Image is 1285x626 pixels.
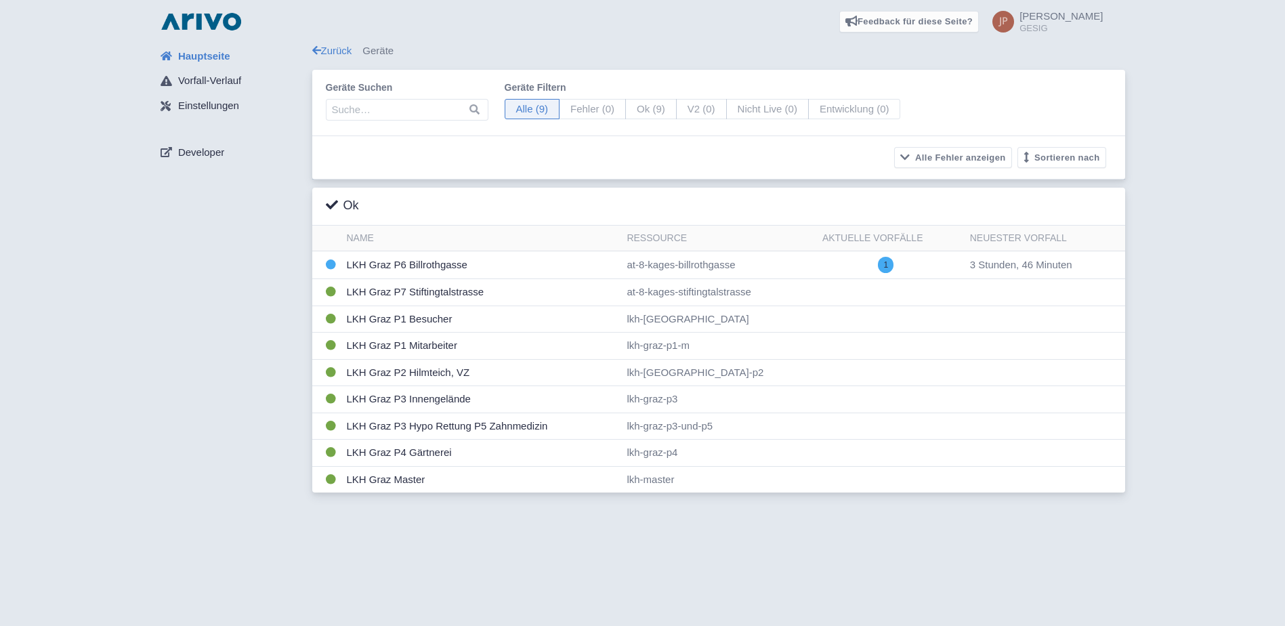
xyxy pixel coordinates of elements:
a: Zurück [312,45,352,56]
span: Nicht Live (0) [726,99,809,120]
a: Developer [150,140,312,165]
td: LKH Graz P6 Billrothgasse [341,251,622,279]
td: LKH Graz P4 Gärtnerei [341,440,622,467]
span: V2 (0) [676,99,727,120]
span: Einstellungen [178,98,239,114]
span: Fehler (0) [559,99,626,120]
th: Ressource [621,226,816,251]
td: lkh-graz-p3-und-p5 [621,413,816,440]
label: Geräte filtern [505,81,901,95]
span: Ok (9) [625,99,677,120]
td: lkh-[GEOGRAPHIC_DATA]-p2 [621,359,816,386]
td: LKH Graz P2 Hilmteich, VZ [341,359,622,386]
div: Geräte [312,43,1125,59]
span: Developer [178,145,224,161]
a: Hauptseite [150,43,312,69]
th: Neuester Vorfall [965,226,1125,251]
button: Alle Fehler anzeigen [894,147,1012,168]
td: LKH Graz P3 Innengelände [341,386,622,413]
td: lkh-graz-p1-m [621,333,816,360]
a: Feedback für diese Seite? [839,11,979,33]
td: LKH Graz Master [341,466,622,493]
td: lkh-master [621,466,816,493]
span: Alle (9) [505,99,560,120]
td: LKH Graz P1 Mitarbeiter [341,333,622,360]
a: Vorfall-Verlauf [150,68,312,94]
small: GESIG [1019,24,1103,33]
td: lkh-graz-p3 [621,386,816,413]
td: at-8-kages-billrothgasse [621,251,816,279]
button: Sortieren nach [1017,147,1106,168]
a: [PERSON_NAME] GESIG [984,11,1103,33]
span: Hauptseite [178,49,230,64]
span: 3 Stunden, 46 Minuten [970,259,1072,270]
td: lkh-[GEOGRAPHIC_DATA] [621,306,816,333]
img: logo [158,11,245,33]
th: Aktuelle Vorfälle [817,226,965,251]
td: lkh-graz-p4 [621,440,816,467]
input: Suche… [326,99,488,121]
label: Geräte suchen [326,81,488,95]
td: LKH Graz P7 Stiftingtalstrasse [341,279,622,306]
td: LKH Graz P3 Hypo Rettung P5 Zahnmedizin [341,413,622,440]
span: Entwicklung (0) [808,99,901,120]
td: at-8-kages-stiftingtalstrasse [621,279,816,306]
th: Name [341,226,622,251]
h3: Ok [326,199,359,213]
td: LKH Graz P1 Besucher [341,306,622,333]
span: Vorfall-Verlauf [178,73,241,89]
a: Einstellungen [150,93,312,119]
span: [PERSON_NAME] [1019,10,1103,22]
span: 1 [878,257,893,273]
